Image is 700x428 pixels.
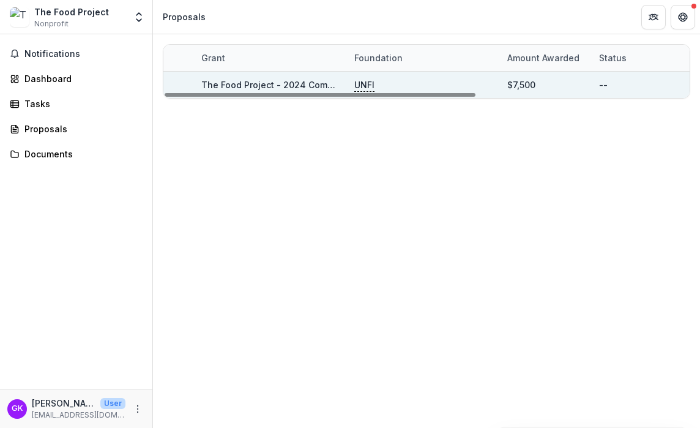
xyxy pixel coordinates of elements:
a: Tasks [5,94,147,114]
button: More [130,402,145,416]
img: The Food Project [10,7,29,27]
div: Status [592,45,683,71]
div: Proposals [24,122,138,135]
div: $7,500 [507,78,535,91]
div: Documents [24,148,138,160]
div: Grant [194,45,347,71]
div: Proposals [163,10,206,23]
div: Amount awarded [500,51,587,64]
span: Notifications [24,49,143,59]
p: [EMAIL_ADDRESS][DOMAIN_NAME] [32,410,125,421]
a: The Food Project - 2024 Community Grant [201,80,382,90]
button: Get Help [671,5,695,29]
div: Grace Kreitler [12,405,23,413]
div: Dashboard [24,72,138,85]
div: Grant [194,51,233,64]
p: [PERSON_NAME] [32,397,95,410]
button: Partners [641,5,666,29]
a: Proposals [5,119,147,139]
div: -- [599,78,608,91]
div: Foundation [347,51,410,64]
div: Foundation [347,45,500,71]
div: The Food Project [34,6,109,18]
button: Open entity switcher [130,5,147,29]
p: UNFI [354,78,374,92]
div: Status [592,51,634,64]
a: Documents [5,144,147,164]
span: Nonprofit [34,18,69,29]
div: Amount awarded [500,45,592,71]
button: Notifications [5,44,147,64]
nav: breadcrumb [158,8,210,26]
p: User [100,398,125,409]
a: Dashboard [5,69,147,89]
div: Tasks [24,97,138,110]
